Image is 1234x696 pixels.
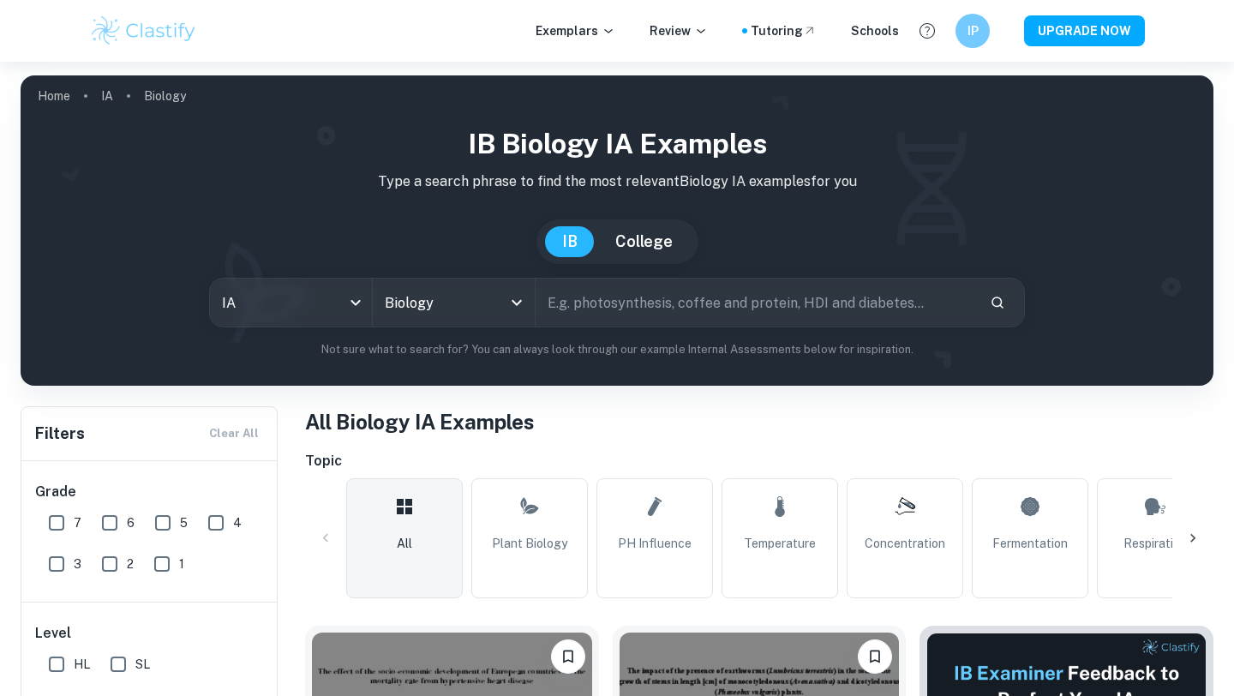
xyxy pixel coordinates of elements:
button: Search [983,288,1012,317]
img: profile cover [21,75,1213,386]
span: Respiration [1123,534,1187,553]
h1: All Biology IA Examples [305,406,1213,437]
span: 1 [179,555,184,573]
h1: IB Biology IA examples [34,123,1200,165]
h6: Grade [35,482,265,502]
a: Schools [851,21,899,40]
p: Not sure what to search for? You can always look through our example Internal Assessments below f... [34,341,1200,358]
a: IA [101,84,113,108]
button: IP [955,14,990,48]
span: All [397,534,412,553]
span: Temperature [744,534,816,553]
span: Plant Biology [492,534,567,553]
button: Bookmark [551,639,585,674]
button: UPGRADE NOW [1024,15,1145,46]
span: 7 [74,513,81,532]
button: College [598,226,690,257]
span: Fermentation [992,534,1068,553]
span: 2 [127,555,134,573]
button: IB [545,226,595,257]
button: Open [505,291,529,315]
div: IA [210,279,372,327]
h6: Filters [35,422,85,446]
button: Help and Feedback [913,16,942,45]
span: 5 [180,513,188,532]
button: Bookmark [858,639,892,674]
h6: IP [963,21,983,40]
p: Type a search phrase to find the most relevant Biology IA examples for you [34,171,1200,192]
p: Biology [144,87,186,105]
h6: Topic [305,451,1213,471]
span: 3 [74,555,81,573]
span: pH Influence [618,534,692,553]
p: Review [650,21,708,40]
span: Concentration [865,534,945,553]
span: 6 [127,513,135,532]
a: Tutoring [751,21,817,40]
span: HL [74,655,90,674]
p: Exemplars [536,21,615,40]
img: Clastify logo [89,14,198,48]
input: E.g. photosynthesis, coffee and protein, HDI and diabetes... [536,279,976,327]
h6: Level [35,623,265,644]
a: Home [38,84,70,108]
span: 4 [233,513,242,532]
span: SL [135,655,150,674]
